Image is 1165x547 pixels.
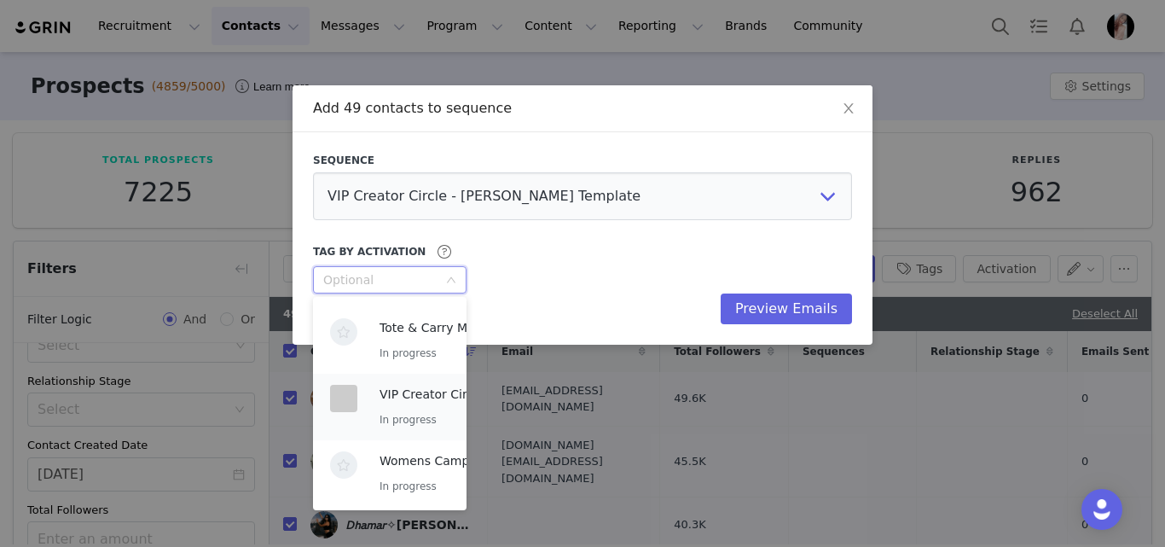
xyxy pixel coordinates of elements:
[842,102,855,115] i: icon: close
[446,275,456,287] i: icon: down
[313,153,374,168] span: Sequence
[380,451,530,470] p: Womens Campaign 2024
[380,410,519,429] p: In progress
[313,172,852,220] select: Select Sequence
[380,385,519,404] p: VIP Creator Circle 2025
[380,344,567,363] p: In progress
[721,294,852,324] button: Preview Emails
[825,85,872,133] button: Close
[380,477,530,496] p: In progress
[380,318,567,337] p: Tote & Carry Mens 2024 Campaign
[313,99,852,118] div: Add 49 contacts to sequence
[313,244,426,259] span: Tag by Activation
[1081,489,1122,530] div: Open Intercom Messenger
[330,451,357,479] img: placeholder-campaigns.jpg
[330,318,357,346] img: placeholder-campaigns.jpg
